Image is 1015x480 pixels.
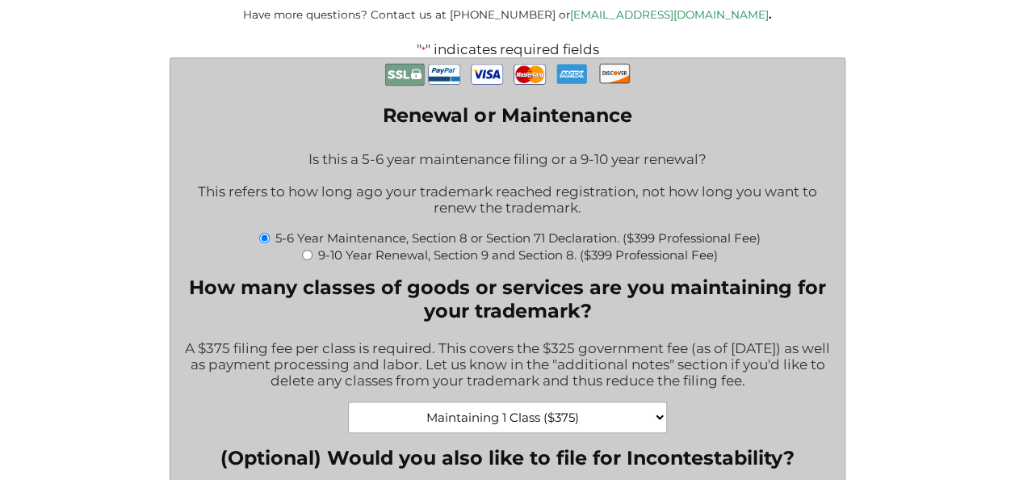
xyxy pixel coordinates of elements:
img: Visa [471,58,503,91]
a: [EMAIL_ADDRESS][DOMAIN_NAME] [570,8,769,21]
img: PayPal [428,58,460,91]
img: AmEx [556,58,588,90]
b: . [769,8,772,21]
label: How many classes of goods or services are you maintaining for your trademark? [182,276,833,322]
img: Discover [598,58,631,89]
img: MasterCard [514,58,546,91]
img: Secure Payment with SSL [384,58,425,91]
legend: Renewal or Maintenance [383,103,631,127]
small: Have more questions? Contact us at [PHONE_NUMBER] or [243,8,772,21]
div: A $375 filing fee per class is required. This covers the $325 government fee (as of [DATE]) as we... [182,330,833,402]
p: " " indicates required fields [132,41,883,57]
label: (Optional) Would you also like to file for Incontestability? [182,446,833,469]
div: Is this a 5-6 year maintenance filing or a 9-10 year renewal? This refers to how long ago your tr... [182,141,833,229]
label: 9-10 Year Renewal, Section 9 and Section 8. ($399 Professional Fee) [318,247,718,263]
label: 5-6 Year Maintenance, Section 8 or Section 71 Declaration. ($399 Professional Fee) [275,230,761,246]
